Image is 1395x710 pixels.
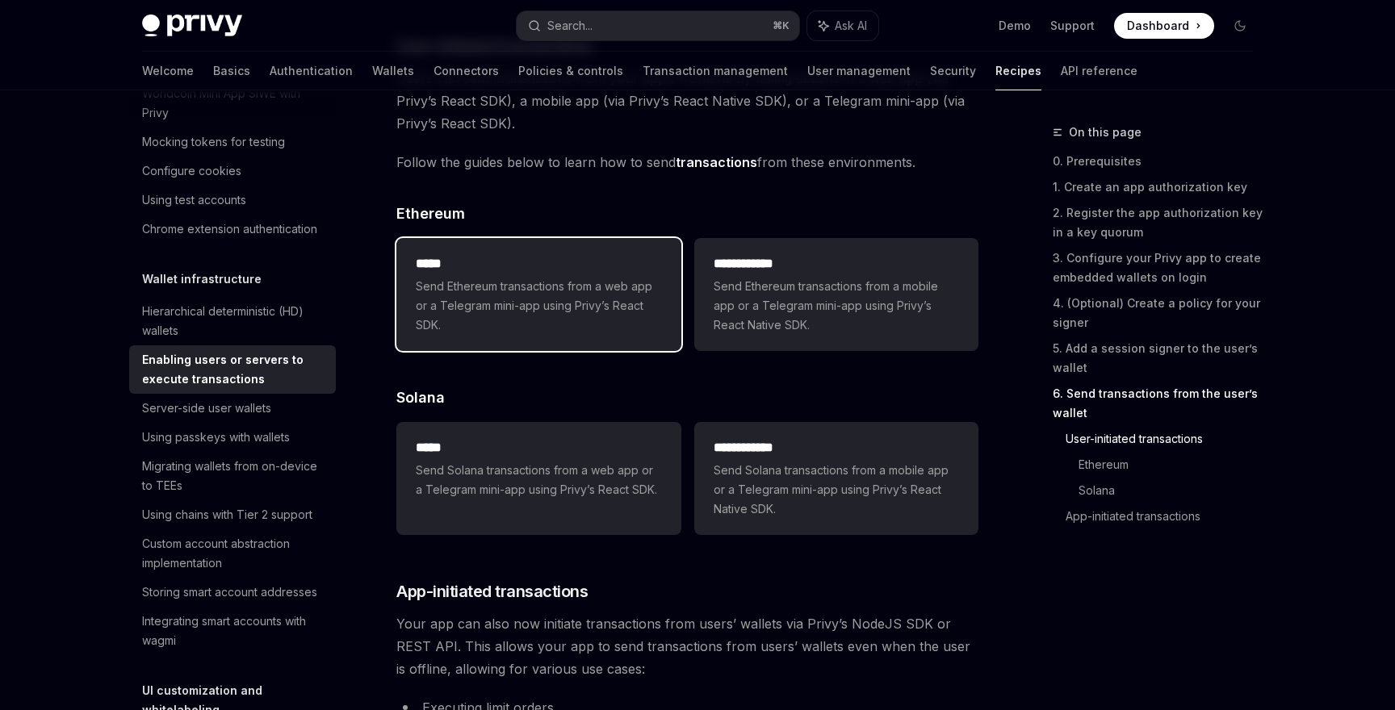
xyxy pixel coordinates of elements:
[396,612,978,680] span: Your app can also now initiate transactions from users’ wallets via Privy’s NodeJS SDK or REST AP...
[1053,336,1266,381] a: 5. Add a session signer to the user’s wallet
[129,297,336,345] a: Hierarchical deterministic (HD) wallets
[995,52,1041,90] a: Recipes
[643,52,788,90] a: Transaction management
[1127,18,1189,34] span: Dashboard
[1061,52,1137,90] a: API reference
[1053,200,1266,245] a: 2. Register the app authorization key in a key quorum
[396,203,465,224] span: Ethereum
[129,127,336,157] a: Mocking tokens for testing
[142,457,326,495] div: Migrating wallets from on-device to TEEs
[142,132,285,152] div: Mocking tokens for testing
[396,580,588,603] span: App-initiated transactions
[142,302,326,340] div: Hierarchical deterministic (HD) wallets
[1053,290,1266,336] a: 4. (Optional) Create a policy for your signer
[213,52,250,90] a: Basics
[1227,13,1253,39] button: Toggle dark mode
[1053,381,1266,426] a: 6. Send transactions from the user’s wallet
[1053,148,1266,174] a: 0. Prerequisites
[129,578,336,607] a: Storing smart account addresses
[416,277,661,335] span: Send Ethereum transactions from a web app or a Telegram mini-app using Privy’s React SDK.
[142,219,317,239] div: Chrome extension authentication
[129,452,336,500] a: Migrating wallets from on-device to TEEs
[1050,18,1095,34] a: Support
[1069,123,1142,142] span: On this page
[999,18,1031,34] a: Demo
[518,52,623,90] a: Policies & controls
[694,238,978,351] a: **** **** **Send Ethereum transactions from a mobile app or a Telegram mini-app using Privy’s Rea...
[416,461,661,499] span: Send Solana transactions from a web app or a Telegram mini-app using Privy’s React SDK.
[835,18,867,34] span: Ask AI
[1053,245,1266,290] a: 3. Configure your Privy app to create embedded wallets on login
[694,422,978,535] a: **** **** **Send Solana transactions from a mobile app or a Telegram mini-app using Privy’s React...
[1079,452,1266,478] a: Ethereum
[142,428,290,447] div: Using passkeys with wallets
[129,157,336,186] a: Configure cookies
[142,52,194,90] a: Welcome
[270,52,353,90] a: Authentication
[714,277,959,335] span: Send Ethereum transactions from a mobile app or a Telegram mini-app using Privy’s React Native SDK.
[676,154,757,171] a: transactions
[142,190,246,210] div: Using test accounts
[807,52,911,90] a: User management
[129,345,336,394] a: Enabling users or servers to execute transactions
[396,238,681,351] a: *****Send Ethereum transactions from a web app or a Telegram mini-app using Privy’s React SDK.
[1066,426,1266,452] a: User-initiated transactions
[396,151,978,173] span: Follow the guides below to learn how to send from these environments.
[773,19,790,32] span: ⌘ K
[547,16,593,35] div: Search...
[142,15,242,37] img: dark logo
[142,583,317,602] div: Storing smart account addresses
[142,612,326,650] div: Integrating smart accounts with wagmi
[396,67,978,135] span: Users can send transactions from your app’s frontend by taking actions in a web app (via Privy’s ...
[129,186,336,215] a: Using test accounts
[129,529,336,578] a: Custom account abstraction implementation
[142,534,326,573] div: Custom account abstraction implementation
[714,461,959,519] span: Send Solana transactions from a mobile app or a Telegram mini-app using Privy’s React Native SDK.
[396,386,445,408] span: Solana
[1066,503,1266,529] a: App-initiated transactions
[142,269,262,289] h5: Wallet infrastructure
[142,350,326,389] div: Enabling users or servers to execute transactions
[930,52,976,90] a: Security
[129,423,336,452] a: Using passkeys with wallets
[372,52,414,90] a: Wallets
[396,422,681,535] a: *****Send Solana transactions from a web app or a Telegram mini-app using Privy’s React SDK.
[129,500,336,529] a: Using chains with Tier 2 support
[1053,174,1266,200] a: 1. Create an app authorization key
[1114,13,1214,39] a: Dashboard
[142,505,312,524] div: Using chains with Tier 2 support
[434,52,499,90] a: Connectors
[807,11,878,40] button: Ask AI
[142,161,241,181] div: Configure cookies
[129,394,336,423] a: Server-side user wallets
[129,215,336,244] a: Chrome extension authentication
[517,11,799,40] button: Search...⌘K
[142,399,271,418] div: Server-side user wallets
[129,607,336,655] a: Integrating smart accounts with wagmi
[1079,478,1266,503] a: Solana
